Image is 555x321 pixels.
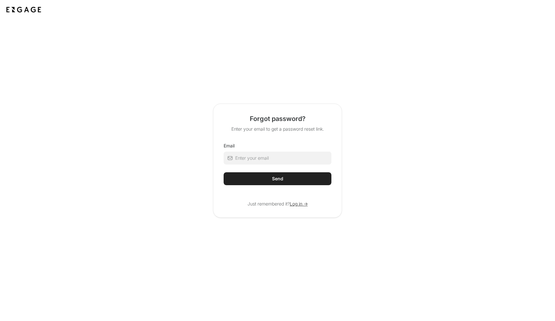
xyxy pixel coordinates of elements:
a: Log in -> [290,201,308,207]
p: Enter your email to get a password reset link. [231,126,324,132]
button: Send [224,172,331,185]
img: Application logo [5,5,42,14]
h2: Forgot password? [250,114,306,123]
div: Send [272,176,283,182]
input: Enter your email [235,152,331,165]
label: Email [224,143,235,149]
p: Just remembered it? [224,201,331,207]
